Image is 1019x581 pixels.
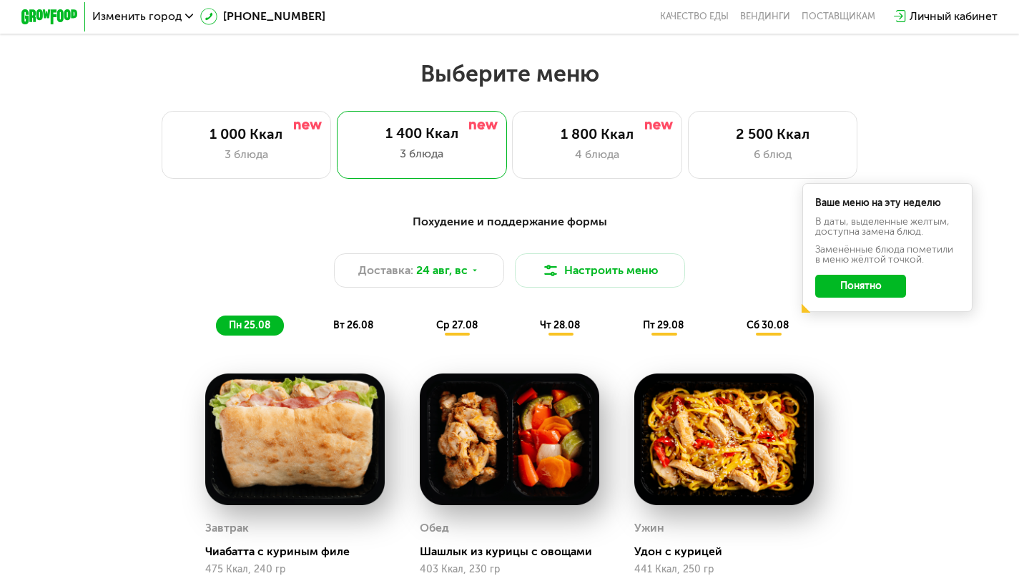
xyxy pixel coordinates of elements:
span: чт 28.08 [540,319,580,331]
div: 475 Ккал, 240 гр [205,564,385,575]
div: Заменённые блюда пометили в меню жёлтой точкой. [815,245,960,265]
div: Чиабатта с куриным филе [205,545,396,559]
div: 1 000 Ккал [176,126,316,143]
button: Настроить меню [515,253,685,288]
div: Завтрак [205,517,249,539]
div: Обед [420,517,449,539]
span: Изменить город [92,11,182,22]
span: пн 25.08 [229,319,270,331]
div: 3 блюда [176,146,316,163]
div: Личный кабинет [910,8,998,25]
div: 441 Ккал, 250 гр [634,564,814,575]
div: поставщикам [802,11,875,22]
span: ср 27.08 [436,319,478,331]
h2: Выберите меню [45,59,973,88]
div: Удон с курицей [634,545,825,559]
div: 1 400 Ккал [351,125,493,142]
span: пт 29.08 [643,319,684,331]
div: 2 500 Ккал [703,126,843,143]
a: [PHONE_NUMBER] [200,8,325,25]
a: Качество еды [660,11,729,22]
div: 403 Ккал, 230 гр [420,564,599,575]
div: 3 блюда [351,145,493,162]
div: Шашлык из курицы с овощами [420,545,611,559]
div: 6 блюд [703,146,843,163]
div: 1 800 Ккал [527,126,667,143]
span: 24 авг, вс [416,262,468,279]
div: Ваше меню на эту неделю [815,198,960,208]
span: Доставка: [358,262,413,279]
span: вт 26.08 [333,319,373,331]
button: Понятно [815,275,906,298]
a: Вендинги [740,11,790,22]
div: В даты, выделенные желтым, доступна замена блюд. [815,217,960,237]
div: Ужин [634,517,664,539]
div: Похудение и поддержание формы [91,213,929,231]
span: сб 30.08 [747,319,789,331]
div: 4 блюда [527,146,667,163]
